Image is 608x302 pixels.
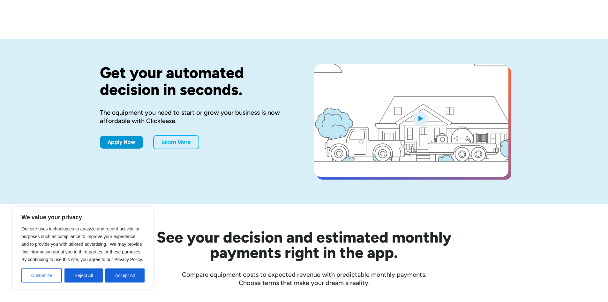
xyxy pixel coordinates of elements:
div: Compare equipment costs to expected revenue with predictable monthly payments. Choose terms that ... [100,270,508,287]
h1: Get your automated decision in seconds. [100,64,294,98]
button: Customize [21,268,62,283]
h2: See your decision and estimated monthly payments right in the app. [125,229,483,260]
button: Reject All [64,268,103,283]
div: The equipment you need to start or grow your business is now affordable with Clicklease. [100,108,294,125]
span: Our site uses technologies to analyze and record activity for purposes such as compliance to impr... [21,226,143,262]
p: We value your privacy [21,213,145,221]
a: open lightbox [314,64,508,177]
div: We value your privacy [13,207,153,289]
button: Accept All [105,268,145,283]
img: Blue play button logo on a light blue circular background [411,109,429,127]
a: Learn More [153,135,199,149]
a: Apply Now [100,136,143,149]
